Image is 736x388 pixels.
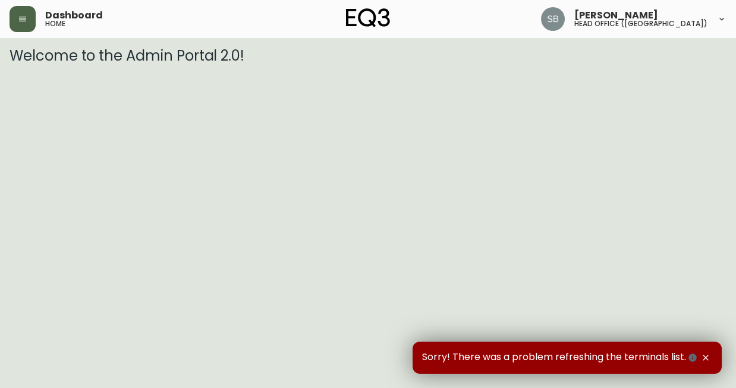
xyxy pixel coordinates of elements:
span: Sorry! There was a problem refreshing the terminals list. [422,351,699,364]
img: 85855414dd6b989d32b19e738a67d5b5 [541,7,565,31]
h3: Welcome to the Admin Portal 2.0! [10,48,726,64]
span: Dashboard [45,11,103,20]
img: logo [346,8,390,27]
h5: head office ([GEOGRAPHIC_DATA]) [574,20,707,27]
h5: home [45,20,65,27]
span: [PERSON_NAME] [574,11,658,20]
